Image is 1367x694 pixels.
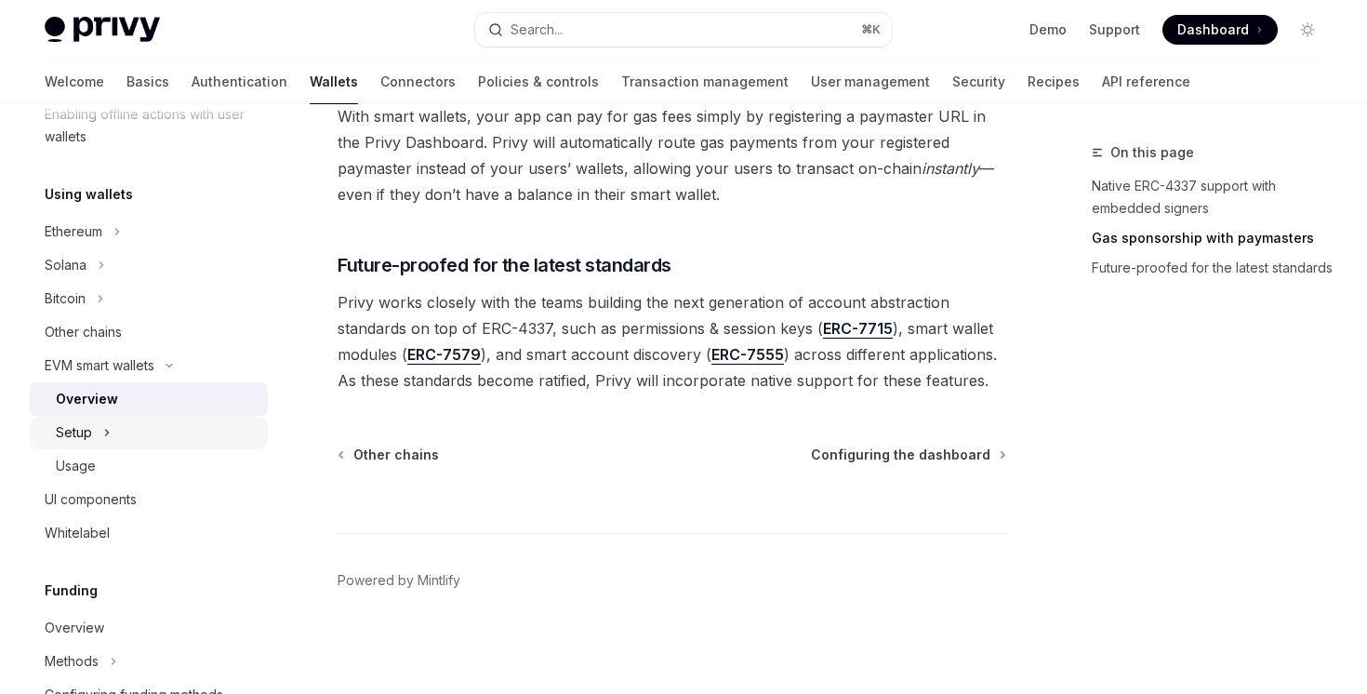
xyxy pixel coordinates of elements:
[1110,141,1194,164] span: On this page
[1293,15,1322,45] button: Toggle dark mode
[30,516,268,550] a: Whitelabel
[511,19,563,41] div: Search...
[353,446,439,464] span: Other chains
[1092,171,1337,223] a: Native ERC-4337 support with embedded signers
[45,488,137,511] div: UI components
[1092,223,1337,253] a: Gas sponsorship with paymasters
[45,17,160,43] img: light logo
[45,287,86,310] div: Bitcoin
[621,60,789,104] a: Transaction management
[1029,20,1067,39] a: Demo
[45,580,98,602] h5: Funding
[30,382,268,416] a: Overview
[30,449,268,483] a: Usage
[478,60,599,104] a: Policies & controls
[475,13,891,47] button: Search...⌘K
[1162,15,1278,45] a: Dashboard
[56,421,92,444] div: Setup
[45,60,104,104] a: Welcome
[45,254,86,276] div: Solana
[339,446,439,464] a: Other chains
[45,617,104,639] div: Overview
[30,611,268,645] a: Overview
[1028,60,1080,104] a: Recipes
[30,315,268,349] a: Other chains
[56,455,96,477] div: Usage
[1089,20,1140,39] a: Support
[952,60,1005,104] a: Security
[126,60,169,104] a: Basics
[380,60,456,104] a: Connectors
[811,446,990,464] span: Configuring the dashboard
[45,220,102,243] div: Ethereum
[1102,60,1190,104] a: API reference
[56,388,118,410] div: Overview
[45,354,154,377] div: EVM smart wallets
[192,60,287,104] a: Authentication
[338,252,671,278] span: Future-proofed for the latest standards
[1092,253,1337,283] a: Future-proofed for the latest standards
[407,345,481,365] a: ERC-7579
[711,345,784,365] a: ERC-7555
[1177,20,1249,39] span: Dashboard
[811,446,1004,464] a: Configuring the dashboard
[310,60,358,104] a: Wallets
[45,321,122,343] div: Other chains
[922,159,979,178] em: instantly
[45,650,99,673] div: Methods
[338,571,460,590] a: Powered by Mintlify
[338,289,1006,394] span: Privy works closely with the teams building the next generation of account abstraction standards ...
[811,60,930,104] a: User management
[338,103,1006,207] span: With smart wallets, your app can pay for gas fees simply by registering a paymaster URL in the Pr...
[823,319,893,339] a: ERC-7715
[30,483,268,516] a: UI components
[45,522,110,544] div: Whitelabel
[861,22,881,37] span: ⌘ K
[45,183,133,206] h5: Using wallets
